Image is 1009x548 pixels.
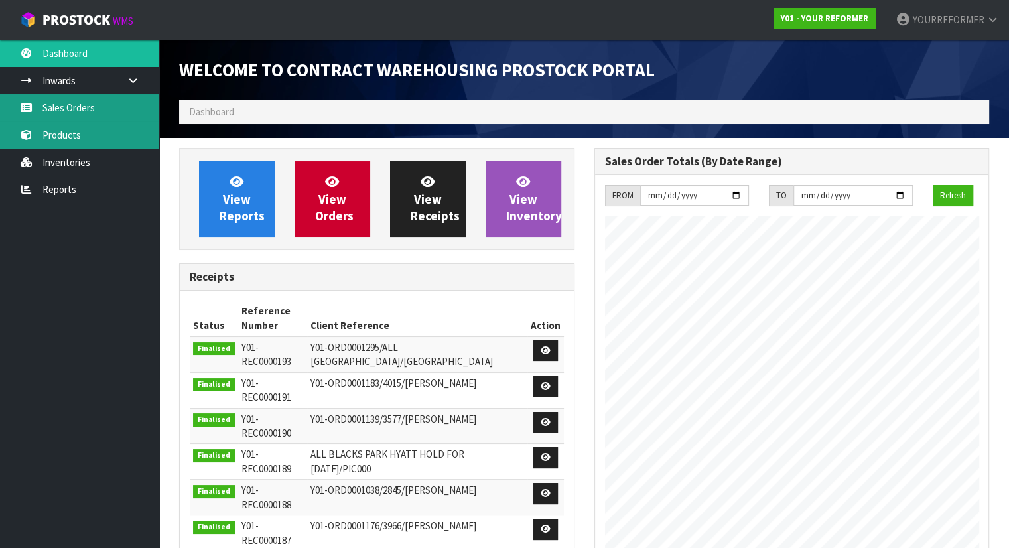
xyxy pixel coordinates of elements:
[241,448,291,474] span: Y01-REC0000189
[241,377,291,403] span: Y01-REC0000191
[193,521,235,534] span: Finalised
[486,161,561,237] a: ViewInventory
[310,448,464,474] span: ALL BLACKS PARK HYATT HOLD FOR [DATE]/PIC000
[113,15,133,27] small: WMS
[199,161,275,237] a: ViewReports
[506,174,562,224] span: View Inventory
[605,155,979,168] h3: Sales Order Totals (By Date Range)
[310,377,476,389] span: Y01-ORD0001183/4015/[PERSON_NAME]
[307,301,527,336] th: Client Reference
[241,413,291,439] span: Y01-REC0000190
[238,301,308,336] th: Reference Number
[179,58,655,81] span: Welcome to Contract Warehousing ProStock Portal
[310,484,476,496] span: Y01-ORD0001038/2845/[PERSON_NAME]
[190,271,564,283] h3: Receipts
[190,301,238,336] th: Status
[189,105,234,118] span: Dashboard
[310,341,493,368] span: Y01-ORD0001295/ALL [GEOGRAPHIC_DATA]/[GEOGRAPHIC_DATA]
[769,185,793,206] div: TO
[193,378,235,391] span: Finalised
[913,13,984,26] span: YOURREFORMER
[42,11,110,29] span: ProStock
[390,161,466,237] a: ViewReceipts
[933,185,973,206] button: Refresh
[241,484,291,510] span: Y01-REC0000188
[411,174,460,224] span: View Receipts
[193,342,235,356] span: Finalised
[527,301,564,336] th: Action
[605,185,640,206] div: FROM
[781,13,868,24] strong: Y01 - YOUR REFORMER
[241,341,291,368] span: Y01-REC0000193
[193,449,235,462] span: Finalised
[220,174,265,224] span: View Reports
[310,413,476,425] span: Y01-ORD0001139/3577/[PERSON_NAME]
[241,519,291,546] span: Y01-REC0000187
[20,11,36,28] img: cube-alt.png
[193,413,235,427] span: Finalised
[193,485,235,498] span: Finalised
[295,161,370,237] a: ViewOrders
[315,174,354,224] span: View Orders
[310,519,476,532] span: Y01-ORD0001176/3966/[PERSON_NAME]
